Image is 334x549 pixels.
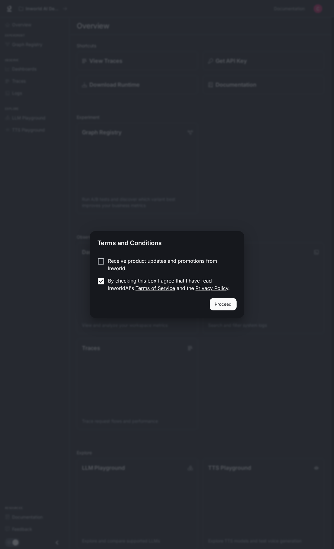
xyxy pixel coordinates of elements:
[90,231,244,252] h2: Terms and Conditions
[195,285,228,291] a: Privacy Policy
[135,285,175,291] a: Terms of Service
[108,277,232,292] p: By checking this box I agree that I have read InworldAI's and the .
[108,257,232,272] p: Receive product updates and promotions from Inworld.
[210,298,237,310] button: Proceed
